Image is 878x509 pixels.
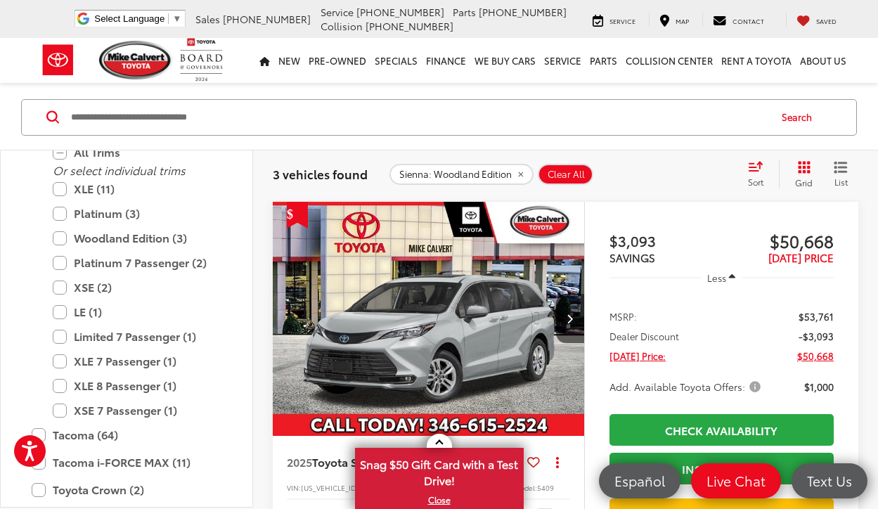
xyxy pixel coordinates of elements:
[274,38,304,83] a: New
[609,349,666,363] span: [DATE] Price:
[53,275,221,299] label: XSE (2)
[301,482,440,493] span: [US_VEHICLE_IDENTIFICATION_NUMBER]
[741,160,779,188] button: Select sort value
[607,472,672,489] span: Español
[287,453,312,470] span: 2025
[748,176,763,188] span: Sort
[53,324,221,349] label: Limited 7 Passenger (1)
[272,202,586,436] a: 2025 Toyota Sienna Woodland Edition AWD2025 Toyota Sienna Woodland Edition AWD2025 Toyota Sienna ...
[768,100,832,135] button: Search
[422,38,470,83] a: Finance
[53,398,221,423] label: XSE 7 Passenger (1)
[94,13,164,24] span: Select Language
[609,16,635,25] span: Service
[321,5,354,19] span: Service
[168,13,169,24] span: ​
[53,162,186,178] i: Or select individual trims
[717,38,796,83] a: Rent a Toyota
[556,294,584,343] button: Next image
[796,38,851,83] a: About Us
[389,164,534,185] button: remove Sienna: Woodland%20Edition
[273,165,368,182] span: 3 vehicles found
[792,463,867,498] a: Text Us
[53,349,221,373] label: XLE 7 Passenger (1)
[586,38,621,83] a: Parts
[538,164,593,185] button: Clear All
[312,453,387,470] span: Toyota Sienna
[453,5,476,19] span: Parts
[609,380,763,394] span: Add. Available Toyota Offers:
[816,16,837,25] span: Saved
[548,169,585,180] span: Clear All
[800,472,859,489] span: Text Us
[707,271,726,284] span: Less
[721,230,834,251] span: $50,668
[272,202,586,436] div: 2025 Toyota Sienna Woodland Edition 0
[399,169,512,180] span: Sienna: Woodland Edition
[799,309,834,323] span: $53,761
[356,5,444,19] span: [PHONE_NUMBER]
[599,463,680,498] a: Español
[32,450,221,475] label: Tacoma i-FORCE MAX (11)
[356,449,522,492] span: Snag $50 Gift Card with a Test Drive!
[609,414,834,446] a: Check Availability
[649,13,699,27] a: Map
[797,349,834,363] span: $50,668
[804,380,834,394] span: $1,000
[223,12,311,26] span: [PHONE_NUMBER]
[537,482,554,493] span: 5409
[32,477,221,502] label: Toyota Crown (2)
[287,454,522,470] a: 2025Toyota SiennaWoodland Edition
[99,41,174,79] img: Mike Calvert Toyota
[545,450,570,475] button: Actions
[795,176,813,188] span: Grid
[779,160,823,188] button: Grid View
[53,140,221,165] label: All Trims
[786,13,847,27] a: My Saved Vehicles
[53,226,221,250] label: Woodland Edition (3)
[799,329,834,343] span: -$3,093
[172,13,181,24] span: ▼
[479,5,567,19] span: [PHONE_NUMBER]
[272,202,586,437] img: 2025 Toyota Sienna Woodland Edition AWD
[609,329,679,343] span: Dealer Discount
[514,482,537,493] span: Model:
[699,472,773,489] span: Live Chat
[556,456,559,468] span: dropdown dots
[609,380,766,394] button: Add. Available Toyota Offers:
[609,453,834,484] a: Instant Deal
[732,16,764,25] span: Contact
[53,176,221,201] label: XLE (11)
[609,250,655,265] span: SAVINGS
[287,202,308,228] span: Get Price Drop Alert
[609,309,637,323] span: MSRP:
[255,38,274,83] a: Home
[691,463,781,498] a: Live Chat
[582,13,646,27] a: Service
[676,16,689,25] span: Map
[470,38,540,83] a: WE BUY CARS
[32,37,84,83] img: Toyota
[321,19,363,33] span: Collision
[94,13,181,24] a: Select Language​
[70,101,768,134] input: Search by Make, Model, or Keyword
[621,38,717,83] a: Collision Center
[768,250,834,265] span: [DATE] PRICE
[823,160,858,188] button: List View
[370,38,422,83] a: Specials
[540,38,586,83] a: Service
[53,250,221,275] label: Platinum 7 Passenger (2)
[53,299,221,324] label: LE (1)
[701,265,743,290] button: Less
[287,482,301,493] span: VIN:
[32,423,221,447] label: Tacoma (64)
[834,176,848,188] span: List
[609,230,722,251] span: $3,093
[195,12,220,26] span: Sales
[53,373,221,398] label: XLE 8 Passenger (1)
[53,201,221,226] label: Platinum (3)
[304,38,370,83] a: Pre-Owned
[366,19,453,33] span: [PHONE_NUMBER]
[702,13,775,27] a: Contact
